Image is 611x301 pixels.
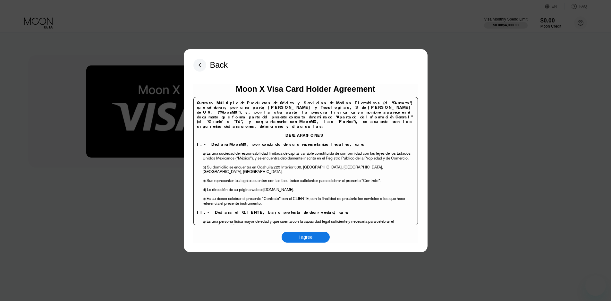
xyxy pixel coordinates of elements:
[203,178,205,183] span: c
[197,100,412,110] span: Contrato Múltiple de Productos de Crédito y Servicios de Medios Electrónicos (el “Contrato”) que ...
[197,142,229,147] span: I.- Declara
[203,164,256,170] span: b) Su domicilio se encuentra en
[229,142,247,147] span: MoonMX
[203,219,394,229] span: a) Es una persona física mayor de edad y que cuenta con la capacidad legal suficiente y necesaria...
[197,210,350,215] span: II.- Declara el CLIENTE, bajo protesta de decir verdad, que:
[299,234,313,240] div: I agree
[282,232,330,243] div: I agree
[203,164,383,175] span: , [GEOGRAPHIC_DATA], [GEOGRAPHIC_DATA].
[197,109,412,124] span: y, por la otra parte, la persona física cuyo nombre aparece en el documento que forma parte del p...
[377,196,382,201] span: s a
[203,150,411,161] span: a) Es una sociedad de responsabilidad limitada de capital variable constituida de conformidad con...
[203,196,205,201] span: e
[247,142,366,147] span: , por conducto de sus representantes legales, que:
[236,84,375,94] div: Moon X Visa Card Holder Agreement
[257,164,382,170] span: Coahuila 223 Interior 300, [GEOGRAPHIC_DATA], [GEOGRAPHIC_DATA]
[203,196,405,206] span: los que hace referencia el presente instrumento.
[197,119,413,129] span: , las “Partes”), de acuerdo con las siguientes declaraciones, definiciones y cláusulas:
[299,119,317,124] span: MoonMX
[285,133,324,138] span: DECLARACIONES
[197,105,413,115] span: [PERSON_NAME] y Tecnologías, S de [PERSON_NAME] de C.V. (“MoonMX”),
[210,60,228,70] div: Back
[205,196,377,201] span: ) Es su deseo celebrar el presente “Contrato” con el CLIENTE, con la finalidad de prestarle los s...
[203,187,205,192] span: d
[585,275,606,296] iframe: Button to launch messaging window
[205,178,381,183] span: ) Sus representantes legales cuentan con las facultades suficientes para celebrar el presente “Co...
[205,187,263,192] span: ) La dirección de su página web es
[263,187,294,192] span: [DOMAIN_NAME].
[193,59,228,72] div: Back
